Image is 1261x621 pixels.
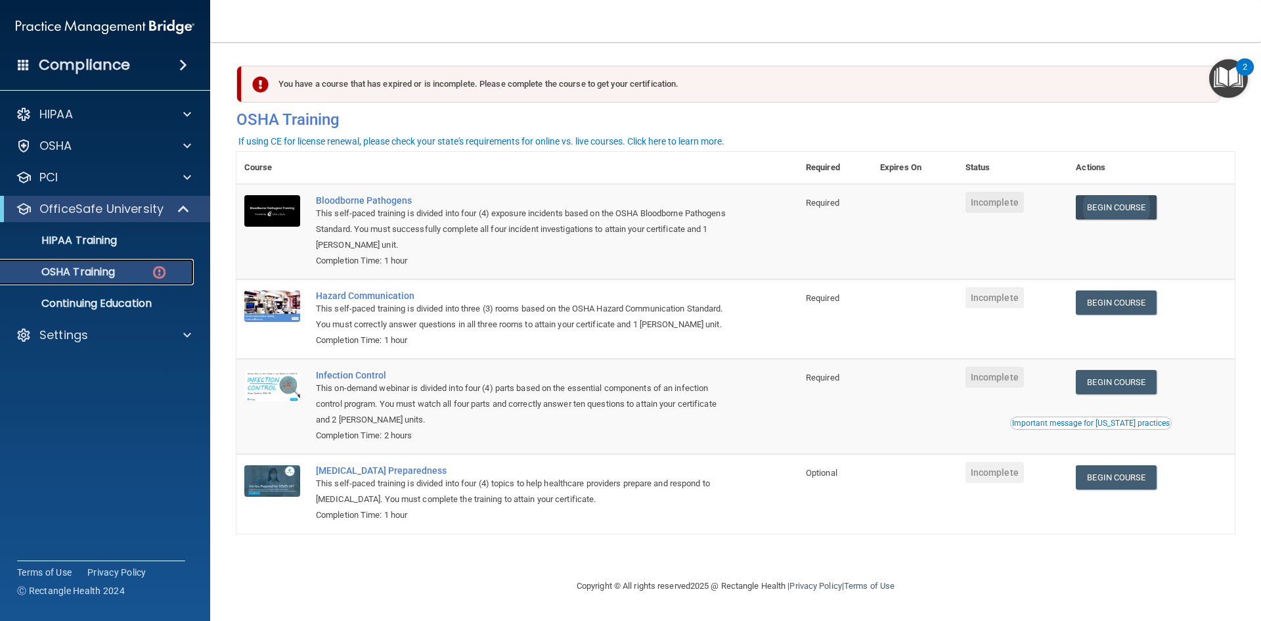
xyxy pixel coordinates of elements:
[316,428,732,444] div: Completion Time: 2 hours
[1209,59,1248,98] button: Open Resource Center, 2 new notifications
[965,367,1024,388] span: Incomplete
[965,462,1024,483] span: Incomplete
[316,253,732,269] div: Completion Time: 1 hour
[806,373,839,382] span: Required
[1243,67,1247,84] div: 2
[316,465,732,476] a: [MEDICAL_DATA] Preparedness
[844,581,895,591] a: Terms of Use
[496,565,975,607] div: Copyright © All rights reserved 2025 @ Rectangle Health | |
[9,265,115,279] p: OSHA Training
[316,380,732,428] div: This on-demand webinar is divided into four (4) parts based on the essential components of an inf...
[9,234,117,247] p: HIPAA Training
[252,76,269,93] img: exclamation-circle-solid-danger.72ef9ffc.png
[316,507,732,523] div: Completion Time: 1 hour
[789,581,841,591] a: Privacy Policy
[17,584,125,597] span: Ⓒ Rectangle Health 2024
[1068,152,1235,184] th: Actions
[39,56,130,74] h4: Compliance
[1012,419,1170,427] div: Important message for [US_STATE] practices
[17,566,72,579] a: Terms of Use
[16,201,190,217] a: OfficeSafe University
[39,138,72,154] p: OSHA
[16,14,194,40] img: PMB logo
[151,264,167,281] img: danger-circle.6113f641.png
[236,135,726,148] button: If using CE for license renewal, please check your state's requirements for online vs. live cours...
[39,106,73,122] p: HIPAA
[316,370,732,380] a: Infection Control
[806,198,839,208] span: Required
[965,192,1024,213] span: Incomplete
[16,106,191,122] a: HIPAA
[16,138,191,154] a: OSHA
[39,170,58,185] p: PCI
[316,195,732,206] a: Bloodborne Pathogens
[236,110,1235,129] h4: OSHA Training
[242,66,1220,103] div: You have a course that has expired or is incomplete. Please complete the course to get your certi...
[9,297,188,310] p: Continuing Education
[806,468,837,478] span: Optional
[316,333,732,348] div: Completion Time: 1 hour
[238,137,724,146] div: If using CE for license renewal, please check your state's requirements for online vs. live cours...
[316,301,732,333] div: This self-paced training is divided into three (3) rooms based on the OSHA Hazard Communication S...
[316,290,732,301] a: Hazard Communication
[39,327,88,343] p: Settings
[1010,417,1172,430] button: Read this if you are a dental practitioner in the state of CA
[1076,465,1156,490] a: Begin Course
[1076,290,1156,315] a: Begin Course
[1076,195,1156,219] a: Begin Course
[872,152,958,184] th: Expires On
[316,206,732,253] div: This self-paced training is divided into four (4) exposure incidents based on the OSHA Bloodborne...
[39,201,164,217] p: OfficeSafe University
[16,327,191,343] a: Settings
[1076,370,1156,394] a: Begin Course
[16,170,191,185] a: PCI
[806,293,839,303] span: Required
[958,152,1069,184] th: Status
[316,476,732,507] div: This self-paced training is divided into four (4) topics to help healthcare providers prepare and...
[87,566,146,579] a: Privacy Policy
[798,152,872,184] th: Required
[236,152,308,184] th: Course
[965,287,1024,308] span: Incomplete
